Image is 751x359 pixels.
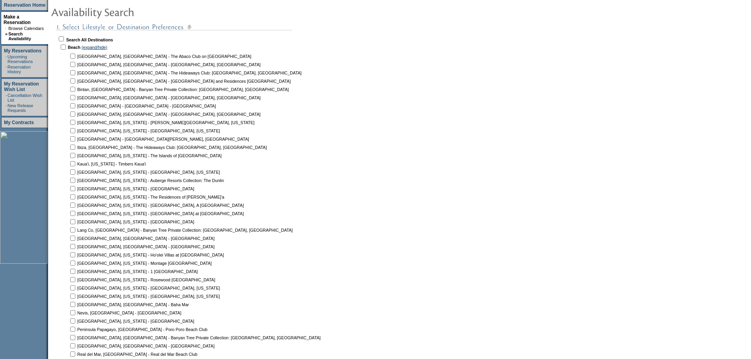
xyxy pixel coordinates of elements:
td: [GEOGRAPHIC_DATA], [US_STATE] - Rosewood [GEOGRAPHIC_DATA] [77,276,321,283]
b: » [5,32,7,36]
td: [GEOGRAPHIC_DATA], [US_STATE] - [PERSON_NAME][GEOGRAPHIC_DATA], [US_STATE] [77,119,321,126]
a: Cancellation Wish List [7,93,42,102]
td: [GEOGRAPHIC_DATA], [US_STATE] - 1 [GEOGRAPHIC_DATA] [77,268,321,275]
td: [GEOGRAPHIC_DATA], [US_STATE] - Auberge Resorts Collection: The Dunlin [77,177,321,184]
td: [GEOGRAPHIC_DATA], [US_STATE] - [GEOGRAPHIC_DATA] [77,185,321,192]
td: [GEOGRAPHIC_DATA], [GEOGRAPHIC_DATA] - [GEOGRAPHIC_DATA], [GEOGRAPHIC_DATA] [77,110,321,118]
td: [GEOGRAPHIC_DATA], [US_STATE] - [GEOGRAPHIC_DATA] at [GEOGRAPHIC_DATA] [77,210,321,217]
a: My Reservations [4,48,41,54]
td: [GEOGRAPHIC_DATA], [US_STATE] - The Residences of [PERSON_NAME]'a [77,193,321,201]
a: New Release Requests [7,103,33,113]
td: [GEOGRAPHIC_DATA], [GEOGRAPHIC_DATA] - [GEOGRAPHIC_DATA] [77,342,321,350]
td: · [5,26,7,31]
a: Reservation History [7,65,31,74]
td: [GEOGRAPHIC_DATA], [US_STATE] - [GEOGRAPHIC_DATA] [77,317,321,325]
td: [GEOGRAPHIC_DATA], [US_STATE] - [GEOGRAPHIC_DATA] [77,218,321,225]
a: (expand/hide) [82,45,107,50]
b: Search All Destinations [66,37,113,42]
b: Beach [68,45,80,50]
a: My Contracts [4,120,34,125]
img: pgTtlAvailabilitySearch.gif [51,4,209,20]
td: [GEOGRAPHIC_DATA], [GEOGRAPHIC_DATA] - The Hideaways Club: [GEOGRAPHIC_DATA], [GEOGRAPHIC_DATA] [77,69,321,76]
td: Lang Co, [GEOGRAPHIC_DATA] - Banyan Tree Private Collection: [GEOGRAPHIC_DATA], [GEOGRAPHIC_DATA] [77,226,321,234]
td: · [6,65,7,74]
a: Reservation Home [4,2,45,8]
td: Kaua'i, [US_STATE] - Timbers Kaua'i [77,160,321,167]
a: My Reservation Wish List [4,81,39,92]
a: Make a Reservation [4,14,31,25]
td: [GEOGRAPHIC_DATA] - [GEOGRAPHIC_DATA][PERSON_NAME], [GEOGRAPHIC_DATA] [77,135,321,143]
td: Peninsula Papagayo, [GEOGRAPHIC_DATA] - Poro Poro Beach Club [77,326,321,333]
td: [GEOGRAPHIC_DATA], [US_STATE] - Ho'olei Villas at [GEOGRAPHIC_DATA] [77,251,321,259]
td: · [6,54,7,64]
td: [GEOGRAPHIC_DATA], [GEOGRAPHIC_DATA] - [GEOGRAPHIC_DATA] [77,243,321,250]
a: Browse Calendars [8,26,44,31]
td: [GEOGRAPHIC_DATA], [GEOGRAPHIC_DATA] - [GEOGRAPHIC_DATA] and Residences [GEOGRAPHIC_DATA] [77,77,321,85]
td: [GEOGRAPHIC_DATA], [GEOGRAPHIC_DATA] - The Abaco Club on [GEOGRAPHIC_DATA] [77,52,321,60]
td: [GEOGRAPHIC_DATA], [US_STATE] - [GEOGRAPHIC_DATA], [US_STATE] [77,168,321,176]
td: [GEOGRAPHIC_DATA], [GEOGRAPHIC_DATA] - Banyan Tree Private Collection: [GEOGRAPHIC_DATA], [GEOGRA... [77,334,321,341]
a: Search Availability [8,32,31,41]
td: Ibiza, [GEOGRAPHIC_DATA] - The Hideaways Club: [GEOGRAPHIC_DATA], [GEOGRAPHIC_DATA] [77,143,321,151]
td: Real del Mar, [GEOGRAPHIC_DATA] - Real del Mar Beach Club [77,350,321,358]
td: [GEOGRAPHIC_DATA], [US_STATE] - Montage [GEOGRAPHIC_DATA] [77,259,321,267]
a: Upcoming Reservations [7,54,33,64]
td: [GEOGRAPHIC_DATA] - [GEOGRAPHIC_DATA] - [GEOGRAPHIC_DATA] [77,102,321,110]
td: Nevis, [GEOGRAPHIC_DATA] - [GEOGRAPHIC_DATA] [77,309,321,316]
td: [GEOGRAPHIC_DATA], [US_STATE] - [GEOGRAPHIC_DATA], [US_STATE] [77,292,321,300]
td: Bintan, [GEOGRAPHIC_DATA] - Banyan Tree Private Collection: [GEOGRAPHIC_DATA], [GEOGRAPHIC_DATA] [77,86,321,93]
td: · [6,93,7,102]
td: [GEOGRAPHIC_DATA], [US_STATE] - The Islands of [GEOGRAPHIC_DATA] [77,152,321,159]
td: [GEOGRAPHIC_DATA], [GEOGRAPHIC_DATA] - [GEOGRAPHIC_DATA], [GEOGRAPHIC_DATA] [77,94,321,101]
td: [GEOGRAPHIC_DATA], [GEOGRAPHIC_DATA] - [GEOGRAPHIC_DATA], [GEOGRAPHIC_DATA] [77,61,321,68]
td: [GEOGRAPHIC_DATA], [US_STATE] - [GEOGRAPHIC_DATA], A [GEOGRAPHIC_DATA] [77,201,321,209]
td: [GEOGRAPHIC_DATA], [GEOGRAPHIC_DATA] - Baha Mar [77,301,321,308]
td: [GEOGRAPHIC_DATA], [US_STATE] - [GEOGRAPHIC_DATA], [US_STATE] [77,127,321,134]
td: · [6,103,7,113]
td: [GEOGRAPHIC_DATA], [GEOGRAPHIC_DATA] - [GEOGRAPHIC_DATA] [77,234,321,242]
td: [GEOGRAPHIC_DATA], [US_STATE] - [GEOGRAPHIC_DATA], [US_STATE] [77,284,321,292]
